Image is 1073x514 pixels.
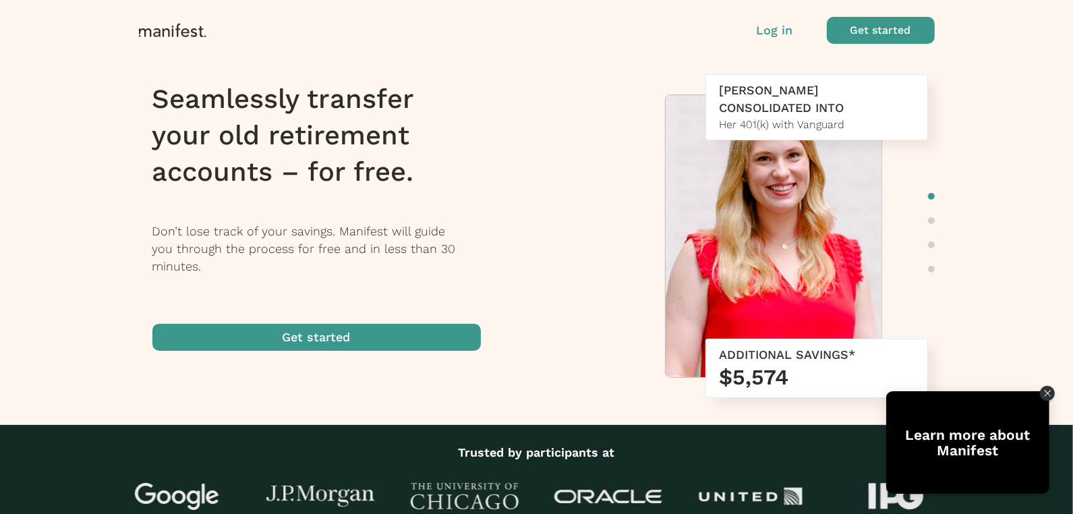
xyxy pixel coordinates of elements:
[886,391,1049,494] div: Open Tolstoy
[720,117,914,133] div: Her 401(k) with Vanguard
[720,346,914,364] div: ADDITIONAL SAVINGS*
[666,95,881,384] img: Meredith
[720,82,914,117] div: [PERSON_NAME] CONSOLIDATED INTO
[411,483,519,510] img: University of Chicago
[827,17,935,44] button: Get started
[886,391,1049,494] div: Tolstoy bubble widget
[266,486,374,508] img: J.P Morgan
[886,391,1049,494] div: Open Tolstoy widget
[886,427,1049,458] div: Learn more about Manifest
[1040,386,1055,401] div: Close Tolstoy widget
[720,364,914,391] h3: $5,574
[152,223,498,275] p: Don’t lose track of your savings. Manifest will guide you through the process for free and in les...
[757,22,793,39] button: Log in
[123,483,231,510] img: Google
[152,81,498,190] h1: Seamlessly transfer your old retirement accounts – for free.
[152,324,481,351] button: Get started
[554,490,662,504] img: Oracle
